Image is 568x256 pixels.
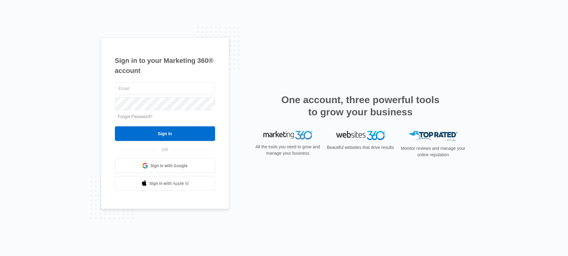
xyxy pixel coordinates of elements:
p: Monitor reviews and manage your online reputation [399,145,467,158]
img: Websites 360 [336,131,385,140]
img: Top Rated Local [409,131,458,141]
a: Forgot Password? [118,114,153,119]
input: Email [115,82,215,95]
span: Sign in with Apple Id [149,180,189,187]
input: Sign In [115,126,215,141]
span: OR [157,146,172,153]
h2: One account, three powerful tools to grow your business [280,94,442,118]
p: All the tools you need to grow and manage your business [254,144,322,157]
a: Sign in with Google [115,158,215,173]
a: Sign in with Apple Id [115,176,215,191]
span: Sign in with Google [150,163,188,169]
p: Beautiful websites that drive results [326,144,395,151]
h1: Sign in to your Marketing 360® account [115,56,215,76]
img: Marketing 360 [263,131,312,139]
